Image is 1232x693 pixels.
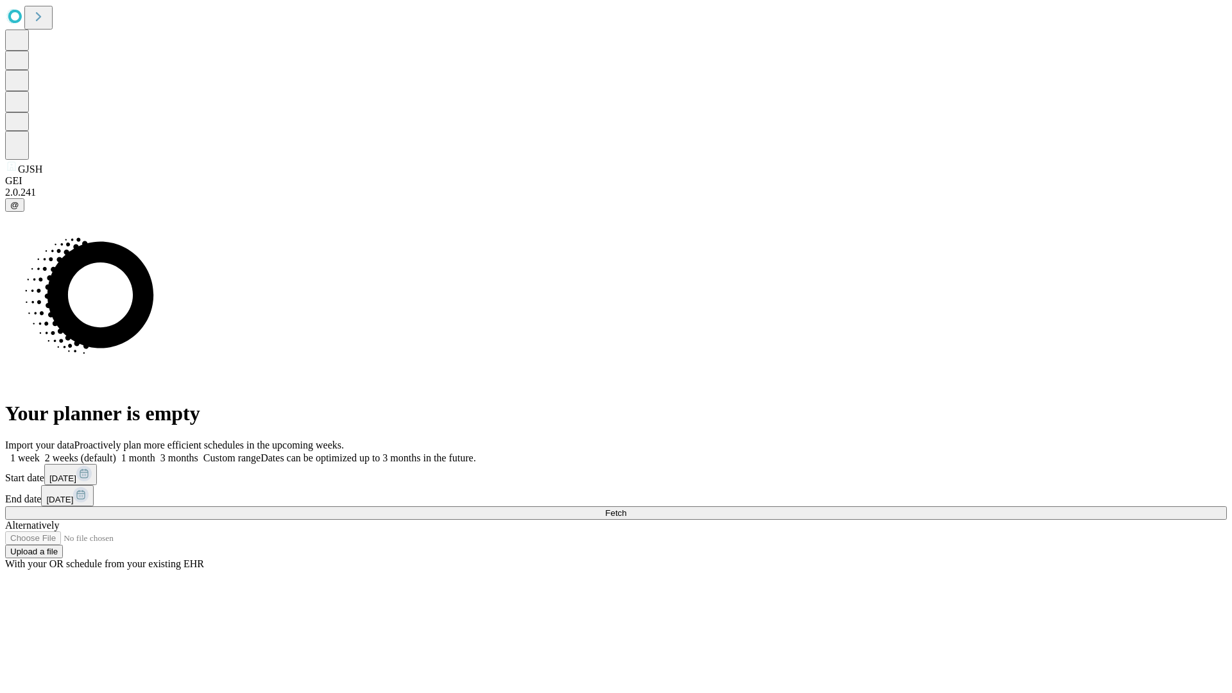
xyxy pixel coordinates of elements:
span: 3 months [160,452,198,463]
div: Start date [5,464,1227,485]
div: GEI [5,175,1227,187]
span: @ [10,200,19,210]
span: Import your data [5,440,74,450]
span: Dates can be optimized up to 3 months in the future. [261,452,475,463]
span: Alternatively [5,520,59,531]
span: [DATE] [46,495,73,504]
div: End date [5,485,1227,506]
span: Fetch [605,508,626,518]
span: Proactively plan more efficient schedules in the upcoming weeks. [74,440,344,450]
span: 1 month [121,452,155,463]
button: @ [5,198,24,212]
h1: Your planner is empty [5,402,1227,425]
button: [DATE] [41,485,94,506]
button: Fetch [5,506,1227,520]
button: [DATE] [44,464,97,485]
span: GJSH [18,164,42,175]
span: [DATE] [49,474,76,483]
span: 1 week [10,452,40,463]
span: With your OR schedule from your existing EHR [5,558,204,569]
span: Custom range [203,452,261,463]
button: Upload a file [5,545,63,558]
div: 2.0.241 [5,187,1227,198]
span: 2 weeks (default) [45,452,116,463]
